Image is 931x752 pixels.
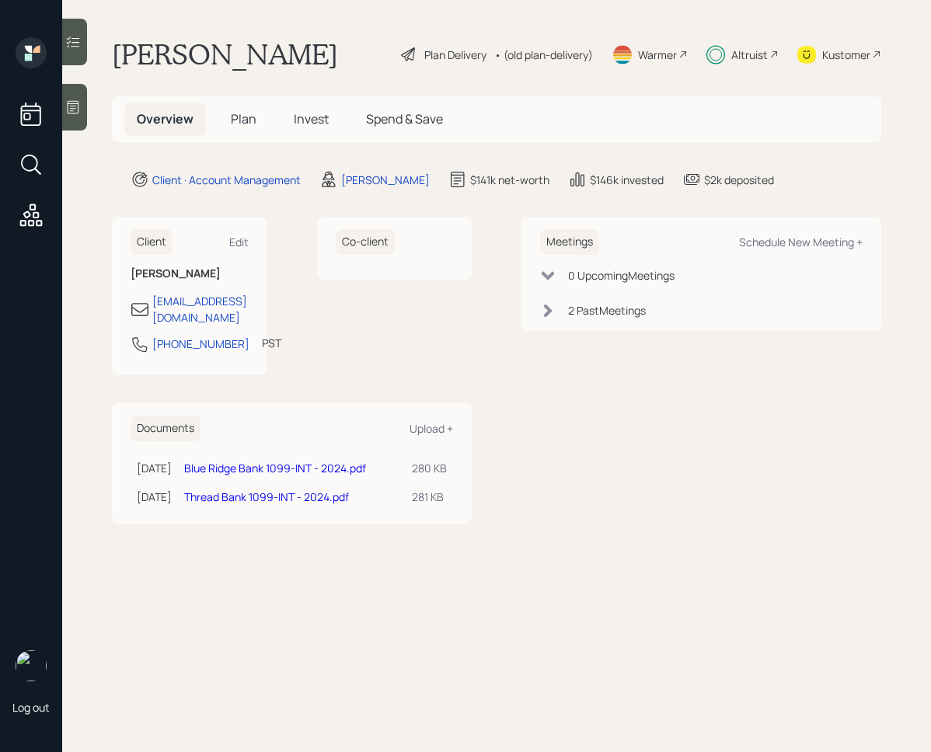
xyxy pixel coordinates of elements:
[470,172,549,188] div: $141k net-worth
[590,172,664,188] div: $146k invested
[341,172,430,188] div: [PERSON_NAME]
[822,47,870,63] div: Kustomer
[12,700,50,715] div: Log out
[366,110,443,127] span: Spend & Save
[704,172,774,188] div: $2k deposited
[540,229,599,255] h6: Meetings
[137,110,194,127] span: Overview
[152,293,249,326] div: [EMAIL_ADDRESS][DOMAIN_NAME]
[424,47,486,63] div: Plan Delivery
[137,460,172,476] div: [DATE]
[412,460,447,476] div: 280 KB
[184,461,366,475] a: Blue Ridge Bank 1099-INT - 2024.pdf
[131,229,173,255] h6: Client
[131,416,200,441] h6: Documents
[152,336,249,352] div: [PHONE_NUMBER]
[294,110,329,127] span: Invest
[231,110,256,127] span: Plan
[638,47,677,63] div: Warmer
[568,302,646,319] div: 2 Past Meeting s
[410,421,453,436] div: Upload +
[412,489,447,505] div: 281 KB
[152,172,301,188] div: Client · Account Management
[262,335,281,351] div: PST
[184,489,349,504] a: Thread Bank 1099-INT - 2024.pdf
[568,267,675,284] div: 0 Upcoming Meeting s
[731,47,768,63] div: Altruist
[494,47,593,63] div: • (old plan-delivery)
[137,489,172,505] div: [DATE]
[739,235,863,249] div: Schedule New Meeting +
[131,267,249,280] h6: [PERSON_NAME]
[16,650,47,681] img: retirable_logo.png
[229,235,249,249] div: Edit
[336,229,395,255] h6: Co-client
[112,37,338,71] h1: [PERSON_NAME]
